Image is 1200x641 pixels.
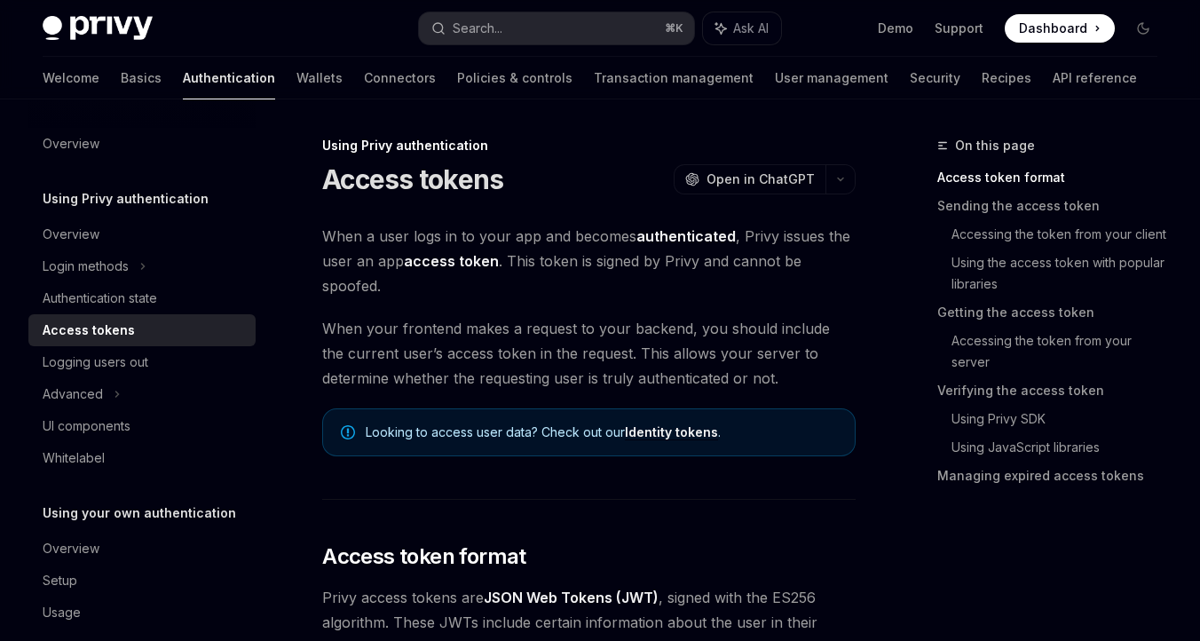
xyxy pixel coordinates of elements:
a: Usage [28,597,256,629]
a: Whitelabel [28,442,256,474]
a: Using Privy SDK [951,405,1172,433]
a: Managing expired access tokens [937,462,1172,490]
a: Using the access token with popular libraries [951,249,1172,298]
a: Wallets [296,57,343,99]
a: Access tokens [28,314,256,346]
a: Access token format [937,163,1172,192]
a: Security [910,57,960,99]
button: Ask AI [703,12,781,44]
a: Accessing the token from your client [951,220,1172,249]
span: Access token format [322,542,526,571]
a: Support [935,20,983,37]
button: Toggle dark mode [1129,14,1157,43]
a: Authentication state [28,282,256,314]
span: On this page [955,135,1035,156]
a: Setup [28,565,256,597]
a: Connectors [364,57,436,99]
strong: authenticated [636,227,736,245]
button: Open in ChatGPT [674,164,825,194]
a: Identity tokens [625,424,718,440]
span: Open in ChatGPT [707,170,815,188]
button: Search...⌘K [419,12,694,44]
div: Overview [43,224,99,245]
a: Welcome [43,57,99,99]
div: Using Privy authentication [322,137,856,154]
a: Accessing the token from your server [951,327,1172,376]
a: Recipes [982,57,1031,99]
div: Overview [43,538,99,559]
h5: Using your own authentication [43,503,236,524]
div: Login methods [43,256,129,277]
a: Verifying the access token [937,376,1172,405]
span: Ask AI [733,20,769,37]
div: Setup [43,570,77,591]
a: Demo [878,20,913,37]
a: Overview [28,218,256,250]
span: When your frontend makes a request to your backend, you should include the current user’s access ... [322,316,856,391]
img: dark logo [43,16,153,41]
a: Using JavaScript libraries [951,433,1172,462]
div: UI components [43,415,130,437]
span: Dashboard [1019,20,1087,37]
a: Authentication [183,57,275,99]
svg: Note [341,425,355,439]
div: Whitelabel [43,447,105,469]
a: Policies & controls [457,57,572,99]
h5: Using Privy authentication [43,188,209,210]
h1: Access tokens [322,163,503,195]
a: Sending the access token [937,192,1172,220]
div: Overview [43,133,99,154]
div: Logging users out [43,352,148,373]
a: API reference [1053,57,1137,99]
a: JSON Web Tokens (JWT) [484,589,659,607]
a: Overview [28,533,256,565]
a: Basics [121,57,162,99]
div: Usage [43,602,81,623]
span: ⌘ K [665,21,683,36]
a: Dashboard [1005,14,1115,43]
a: User management [775,57,888,99]
a: Overview [28,128,256,160]
a: Logging users out [28,346,256,378]
span: When a user logs in to your app and becomes , Privy issues the user an app . This token is signed... [322,224,856,298]
div: Search... [453,18,502,39]
a: Getting the access token [937,298,1172,327]
div: Authentication state [43,288,157,309]
span: Looking to access user data? Check out our . [366,423,837,441]
div: Advanced [43,384,103,405]
div: Access tokens [43,320,135,341]
a: Transaction management [594,57,754,99]
strong: access token [404,252,499,270]
a: UI components [28,410,256,442]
